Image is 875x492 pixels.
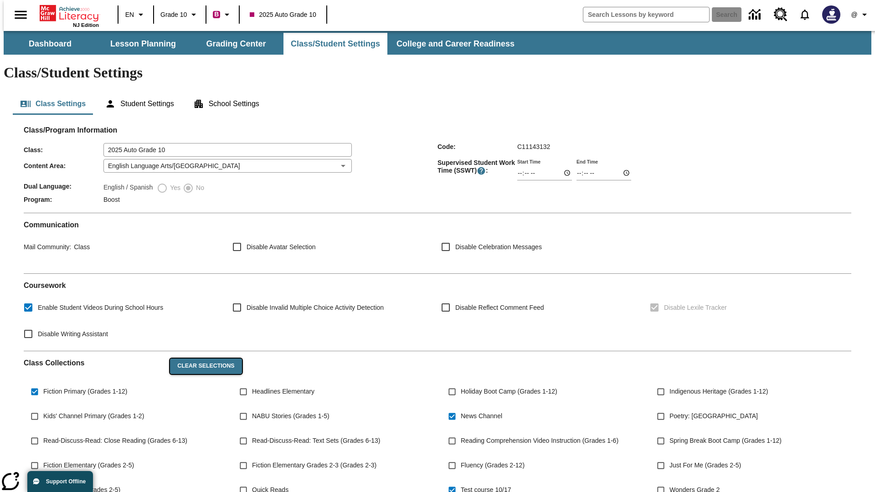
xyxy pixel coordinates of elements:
span: Poetry: [GEOGRAPHIC_DATA] [669,411,758,421]
h1: Class/Student Settings [4,64,871,81]
button: Support Offline [27,471,93,492]
button: Boost Class color is violet red. Change class color [209,6,236,23]
span: NABU Stories (Grades 1-5) [252,411,329,421]
div: Class/Student Settings [13,93,862,115]
div: English Language Arts/[GEOGRAPHIC_DATA] [103,159,352,173]
div: Class/Program Information [24,135,851,205]
span: NJ Edition [73,22,99,28]
span: Disable Lexile Tracker [664,303,727,313]
span: Program : [24,196,103,203]
span: B [214,9,219,20]
span: Fiction Elementary (Grades 2-5) [43,461,134,470]
span: Grade 10 [160,10,187,20]
h2: Class/Program Information [24,126,851,134]
span: Disable Invalid Multiple Choice Activity Detection [247,303,384,313]
div: SubNavbar [4,33,523,55]
span: Disable Reflect Comment Feed [455,303,544,313]
span: Code : [437,143,517,150]
span: Read-Discuss-Read: Close Reading (Grades 6-13) [43,436,187,446]
button: Language: EN, Select a language [121,6,150,23]
span: No [194,183,204,193]
button: Supervised Student Work Time is the timeframe when students can take LevelSet and when lessons ar... [477,166,486,175]
button: Lesson Planning [98,33,189,55]
span: Indigenous Heritage (Grades 1-12) [669,387,768,396]
button: Class Settings [13,93,93,115]
h2: Communication [24,220,851,229]
span: Disable Writing Assistant [38,329,108,339]
span: Fiction Primary (Grades 1-12) [43,387,127,396]
span: Disable Celebration Messages [455,242,542,252]
a: Data Center [743,2,768,27]
div: SubNavbar [4,31,871,55]
span: Supervised Student Work Time (SSWT) : [437,159,517,175]
span: EN [125,10,134,20]
div: Home [40,3,99,28]
span: Fiction Elementary Grades 2-3 (Grades 2-3) [252,461,376,470]
span: Read-Discuss-Read: Text Sets (Grades 6-13) [252,436,380,446]
span: C11143132 [517,143,550,150]
a: Home [40,4,99,22]
input: search field [583,7,709,22]
span: Dual Language : [24,183,103,190]
button: Clear Selections [170,359,242,374]
label: Start Time [517,158,540,165]
div: Coursework [24,281,851,343]
span: Boost [103,196,120,203]
span: Reading Comprehension Video Instruction (Grades 1-6) [461,436,618,446]
span: Kids' Channel Primary (Grades 1-2) [43,411,144,421]
span: Mail Community : [24,243,71,251]
span: Holiday Boot Camp (Grades 1-12) [461,387,557,396]
h2: Course work [24,281,851,290]
a: Resource Center, Will open in new tab [768,2,793,27]
button: School Settings [186,93,267,115]
img: Avatar [822,5,840,24]
span: News Channel [461,411,502,421]
span: Spring Break Boot Camp (Grades 1-12) [669,436,782,446]
span: Just For Me (Grades 2-5) [669,461,741,470]
label: End Time [576,158,598,165]
span: Yes [168,183,180,193]
span: 2025 Auto Grade 10 [250,10,316,20]
span: Class : [24,146,103,154]
span: Class [71,243,90,251]
button: Grade: Grade 10, Select a grade [157,6,203,23]
input: Class [103,143,352,157]
span: Content Area : [24,162,103,169]
button: Dashboard [5,33,96,55]
button: Open side menu [7,1,34,28]
span: Enable Student Videos During School Hours [38,303,163,313]
label: English / Spanish [103,183,153,194]
button: Class/Student Settings [283,33,387,55]
span: Fluency (Grades 2-12) [461,461,525,470]
h2: Class Collections [24,359,163,367]
div: Communication [24,220,851,266]
button: Select a new avatar [817,3,846,26]
span: Disable Avatar Selection [247,242,316,252]
button: Grading Center [190,33,282,55]
button: Student Settings [98,93,181,115]
button: College and Career Readiness [389,33,522,55]
a: Notifications [793,3,817,26]
span: Support Offline [46,478,86,485]
span: Headlines Elementary [252,387,314,396]
button: Profile/Settings [846,6,875,23]
span: @ [851,10,857,20]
